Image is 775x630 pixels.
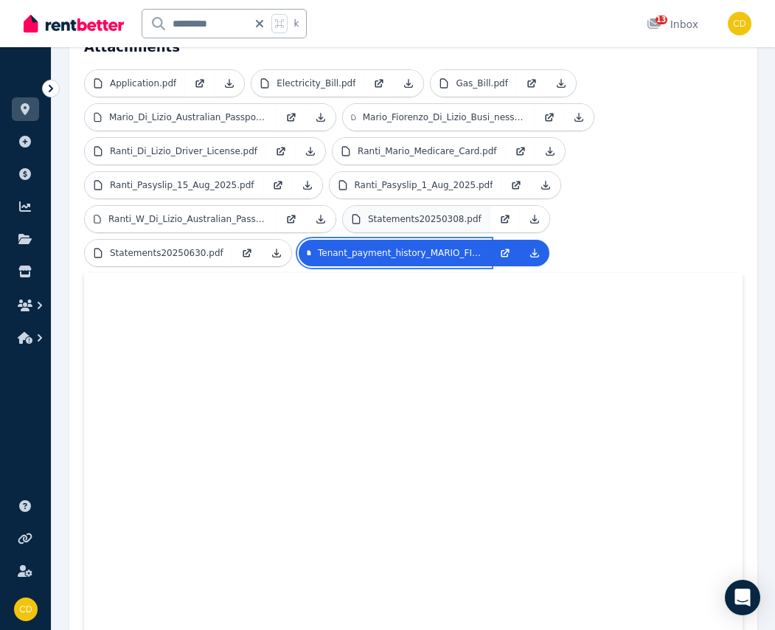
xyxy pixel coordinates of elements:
[363,111,526,123] p: Mario_Fiorenzo_Di_Lizio_Busi_nessCheqAcctPlus_043685855_31.pdf
[296,138,325,165] a: Download Attachment
[85,240,232,266] a: Statements20250630.pdf
[355,179,493,191] p: Ranti_Pasyslip_1_Aug_2025.pdf
[490,240,520,266] a: Open in new Tab
[728,12,751,35] img: Chris Dimitropoulos
[109,111,268,123] p: Mario_Di_Lizio_Australian_Passport.jpg
[262,240,291,266] a: Download Attachment
[185,70,215,97] a: Open in new Tab
[358,145,496,157] p: Ranti_Mario_Medicare_Card.pdf
[110,247,223,259] p: Statements20250630.pdf
[251,70,364,97] a: Electricity_Bill.pdf
[232,240,262,266] a: Open in new Tab
[647,17,698,32] div: Inbox
[490,206,520,232] a: Open in new Tab
[263,172,293,198] a: Open in new Tab
[85,172,263,198] a: Ranti_Pasyslip_15_Aug_2025.pdf
[108,213,268,225] p: Ranti_W_Di_Lizio_Australian_Passport.pdf
[656,15,667,24] span: 13
[14,598,38,621] img: Chris Dimitropoulos
[85,104,277,131] a: Mario_Di_Lizio_Australian_Passport.jpg
[501,172,531,198] a: Open in new Tab
[277,206,306,232] a: Open in new Tab
[564,104,594,131] a: Download Attachment
[431,70,516,97] a: Gas_Bill.pdf
[306,206,336,232] a: Download Attachment
[330,172,502,198] a: Ranti_Pasyslip_1_Aug_2025.pdf
[368,213,482,225] p: Statements20250308.pdf
[110,77,176,89] p: Application.pdf
[110,145,257,157] p: Ranti_Di_Lizio_Driver_License.pdf
[725,580,760,615] div: Open Intercom Messenger
[535,104,564,131] a: Open in new Tab
[293,172,322,198] a: Download Attachment
[506,138,535,165] a: Open in new Tab
[343,206,490,232] a: Statements20250308.pdf
[318,247,482,259] p: Tenant_payment_history_MARIO_FIORENZO_DI_LIZIO_AND_RANTI_W.pdf
[520,240,549,266] a: Download Attachment
[333,138,505,165] a: Ranti_Mario_Medicare_Card.pdf
[364,70,394,97] a: Open in new Tab
[266,138,296,165] a: Open in new Tab
[343,104,535,131] a: Mario_Fiorenzo_Di_Lizio_Busi_nessCheqAcctPlus_043685855_31.pdf
[306,104,336,131] a: Download Attachment
[110,179,254,191] p: Ranti_Pasyslip_15_Aug_2025.pdf
[215,70,244,97] a: Download Attachment
[517,70,546,97] a: Open in new Tab
[299,240,490,266] a: Tenant_payment_history_MARIO_FIORENZO_DI_LIZIO_AND_RANTI_W.pdf
[546,70,576,97] a: Download Attachment
[277,104,306,131] a: Open in new Tab
[535,138,565,165] a: Download Attachment
[394,70,423,97] a: Download Attachment
[85,206,277,232] a: Ranti_W_Di_Lizio_Australian_Passport.pdf
[456,77,507,89] p: Gas_Bill.pdf
[520,206,549,232] a: Download Attachment
[277,77,355,89] p: Electricity_Bill.pdf
[293,18,299,30] span: k
[531,172,560,198] a: Download Attachment
[24,13,124,35] img: RentBetter
[85,70,185,97] a: Application.pdf
[85,138,266,165] a: Ranti_Di_Lizio_Driver_License.pdf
